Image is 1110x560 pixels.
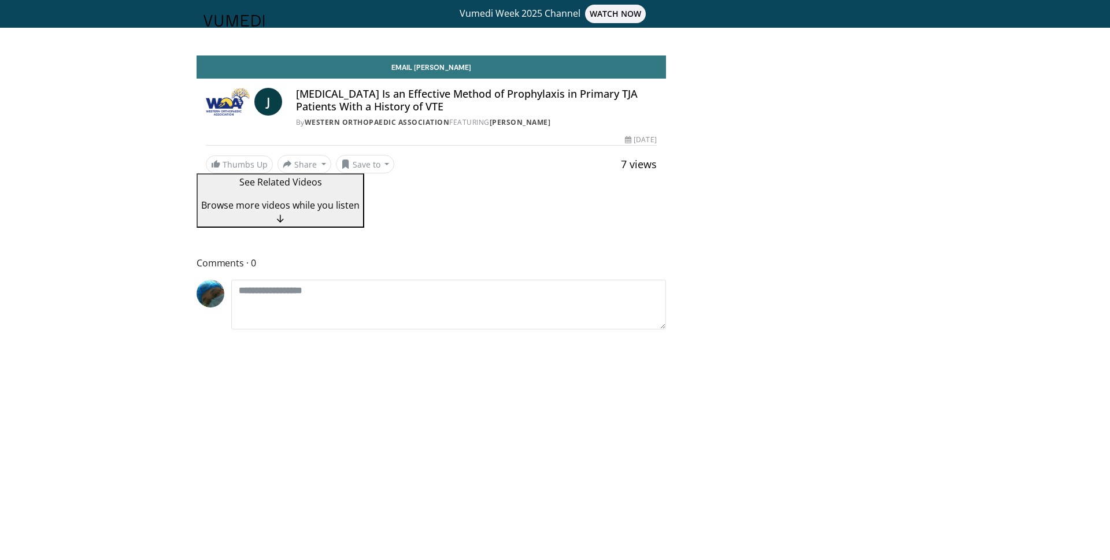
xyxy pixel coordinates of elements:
[206,88,250,116] img: Western Orthopaedic Association
[203,15,265,27] img: VuMedi Logo
[197,173,364,228] button: See Related Videos Browse more videos while you listen
[277,155,331,173] button: Share
[305,117,450,127] a: Western Orthopaedic Association
[625,135,656,145] div: [DATE]
[490,117,551,127] a: [PERSON_NAME]
[621,157,657,171] span: 7 views
[296,117,657,128] div: By FEATURING
[296,88,657,113] h4: [MEDICAL_DATA] Is an Effective Method of Prophylaxis in Primary TJA Patients With a History of VTE
[206,155,273,173] a: Thumbs Up
[197,55,666,79] a: Email [PERSON_NAME]
[197,255,666,270] span: Comments 0
[254,88,282,116] a: J
[336,155,395,173] button: Save to
[201,199,360,212] span: Browse more videos while you listen
[197,280,224,307] img: Avatar
[201,175,360,189] p: See Related Videos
